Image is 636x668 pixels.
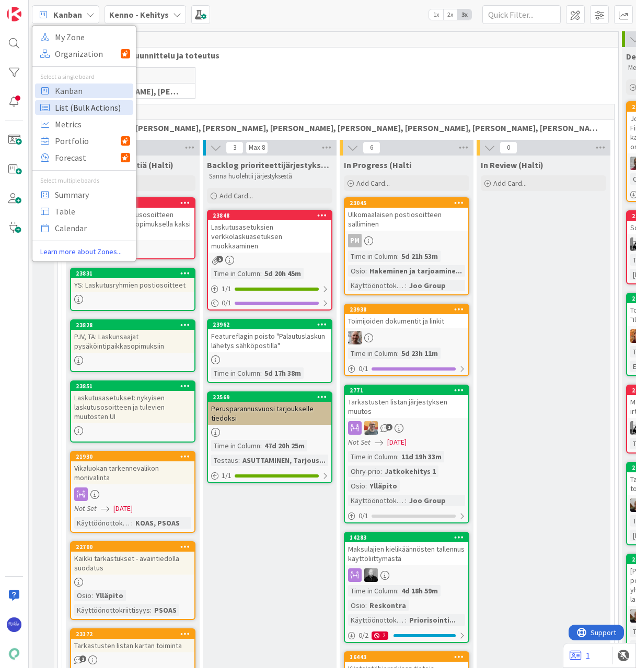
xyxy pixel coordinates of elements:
div: Käyttöönottokriittisyys [348,280,405,291]
div: Time in Column [211,440,260,451]
div: Käyttöönottokriittisyys [348,614,405,626]
div: Maksulajien kielikäännösten tallennus käyttöliittymästä [345,542,468,565]
div: 23851 [76,383,194,390]
span: : [260,268,262,279]
div: Tarkastusten listan kartan toiminta [71,639,194,652]
span: 3 [226,141,244,154]
div: Kaikki tarkastukset - avaintiedolla suodatus [71,552,194,575]
span: : [131,517,133,529]
div: Ylläpito [93,590,126,601]
div: YS: Laskutusryhmien postiosoitteet [71,278,194,292]
div: 1/1 [208,282,331,295]
div: 23828PJV, TA: Laskunsaajat pysäköintipaikkasopimuksiin [71,320,194,353]
div: 0/1 [208,296,331,309]
span: : [365,265,367,277]
div: Featureflagin poisto "Palautuslaskun lähetys sähköpostilla" [208,329,331,352]
div: Laskutusasetuksien verkkolaskuasetuksen muokkaaminen [208,220,331,253]
span: Support [22,2,48,14]
div: Time in Column [348,585,397,597]
div: Testaus [211,455,238,466]
div: 5d 17h 38m [262,367,304,379]
div: 23831YS: Laskutusryhmien postiosoitteet [71,269,194,292]
span: Metrics [55,116,130,132]
div: Vikaluokan tarkennevalikon monivalinta [71,461,194,484]
div: Laskutusasetukset: nykyisen laskutusosoitteen ja tulevien muutosten UI [71,391,194,423]
div: 2 [372,631,388,640]
span: : [405,495,407,506]
div: 14283 [345,533,468,542]
div: 21930Vikaluokan tarkennevalikon monivalinta [71,452,194,484]
span: : [397,585,399,597]
span: Table [55,204,130,219]
input: Quick Filter... [482,5,561,24]
div: 4d 18h 59m [399,585,441,597]
div: 23938 [345,305,468,314]
span: Organization [55,46,121,62]
a: List (Bulk Actions) [35,100,133,115]
span: Forecast [55,150,121,165]
div: Select multiple boards [32,176,136,185]
span: : [260,440,262,451]
div: 21930 [71,452,194,461]
div: PJV, TA: Laskunsaajat pysäköintipaikkasopimuksiin [71,330,194,353]
div: 5d 20h 45m [262,268,304,279]
span: In Review (Halti) [481,160,544,170]
span: 0 / 1 [359,510,368,521]
div: 23828 [71,320,194,330]
span: 5 [216,256,223,263]
span: Add Card... [493,178,527,188]
div: PSOAS [152,604,179,616]
span: 3x [457,9,471,20]
div: Käyttöönottokriittisyys [348,495,405,506]
span: 2x [443,9,457,20]
div: Toimijoiden dokumentit ja linkit [345,314,468,328]
div: 23045 [350,199,468,207]
a: Learn more about Zones... [32,246,136,257]
span: Kanban [55,83,130,99]
span: 6 [363,141,380,154]
div: 23045Ulkomaalaisen postiosoitteen salliminen [345,198,468,231]
a: Table [35,204,133,219]
a: Calendar [35,221,133,235]
span: Add Card... [356,178,390,188]
div: 22700Kaikki tarkastukset - avaintiedolla suodatus [71,542,194,575]
div: 23848 [208,211,331,220]
img: avatar [7,647,21,661]
div: 2771 [345,386,468,395]
div: Time in Column [348,348,397,359]
div: MV [345,568,468,582]
div: PM [345,234,468,247]
span: : [405,614,407,626]
a: Metrics [35,117,133,132]
div: Time in Column [348,250,397,262]
span: [DATE] [387,437,407,448]
span: Portfolio [55,133,121,149]
div: Osio [348,600,365,611]
img: BN [364,421,378,435]
div: 23828 [76,321,194,329]
div: 0/22 [345,629,468,642]
div: 2771 [350,387,468,394]
b: Kenno - Kehitys [109,9,169,20]
span: Backlog prioriteettijärjestyksessä (Halti) [207,160,332,170]
a: Kanban [35,83,133,98]
span: : [397,451,399,462]
div: 16443 [345,652,468,662]
div: Osio [348,480,365,492]
span: : [397,348,399,359]
div: 23172 [76,630,194,638]
div: 5d 23h 11m [399,348,441,359]
span: : [150,604,152,616]
div: 22569 [213,393,331,401]
div: Käyttöönottokriittisyys [74,604,150,616]
span: : [380,466,382,477]
div: Hakeminen ja tarjoamine... [367,265,465,277]
div: Joo Group [407,280,448,291]
div: 23962 [213,321,331,328]
div: 5d 21h 53m [399,250,441,262]
div: Max 8 [249,145,265,150]
div: Time in Column [348,451,397,462]
span: In Progress (Halti [344,160,411,170]
div: 23172Tarkastusten listan kartan toiminta [71,629,194,652]
div: 14283Maksulajien kielikäännösten tallennus käyttöliittymästä [345,533,468,565]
